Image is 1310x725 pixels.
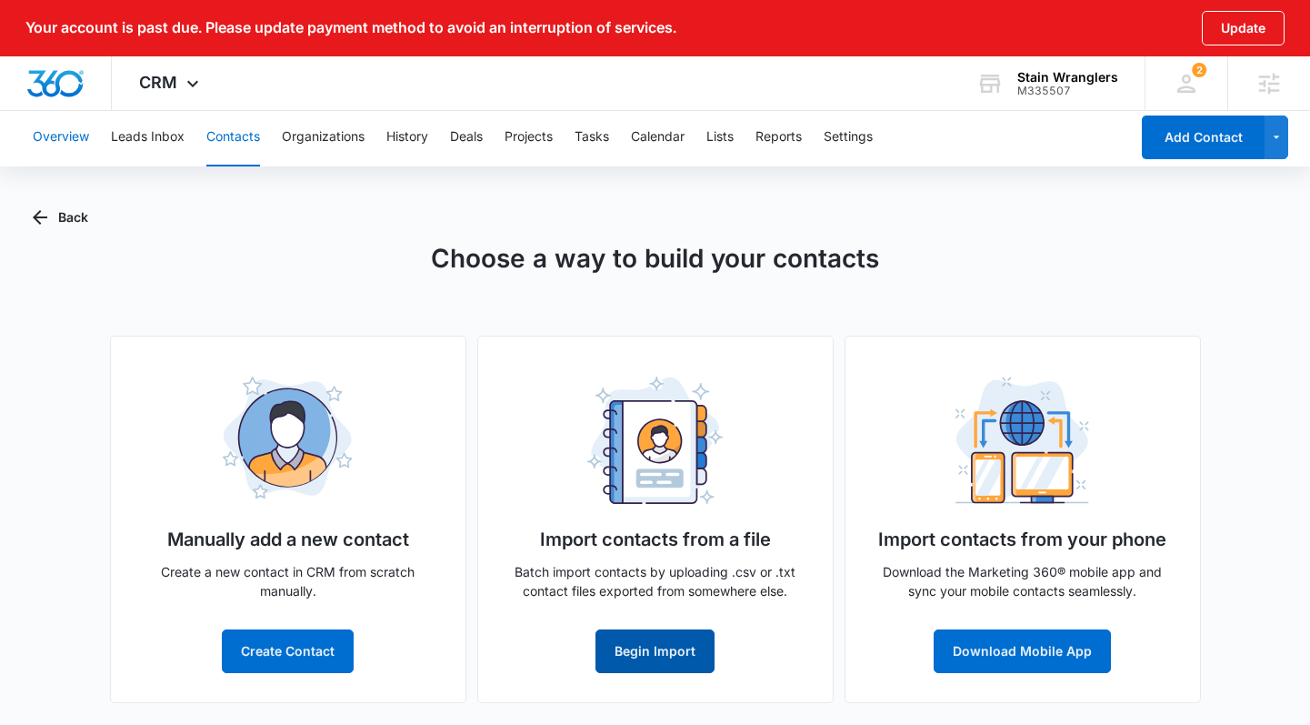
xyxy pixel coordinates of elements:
[507,562,804,600] p: Batch import contacts by uploading .csv or .txt contact files exported from somewhere else.
[450,108,483,166] button: Deals
[706,108,734,166] button: Lists
[222,629,354,673] button: Create Contact
[1192,63,1206,77] span: 2
[505,108,553,166] button: Projects
[1192,63,1206,77] div: notifications count
[140,562,436,600] p: Create a new contact in CRM from scratch manually.
[1145,56,1227,110] div: notifications count
[755,108,802,166] button: Reports
[934,629,1111,673] button: Download Mobile App
[111,108,185,166] button: Leads Inbox
[875,562,1171,600] p: Download the Marketing 360® mobile app and sync your mobile contacts seamlessly.
[575,108,609,166] button: Tasks
[112,56,231,110] div: CRM
[824,108,873,166] button: Settings
[595,629,715,673] button: Begin Import
[139,73,177,92] span: CRM
[878,526,1166,553] h5: Import contacts from your phone
[33,108,89,166] button: Overview
[1017,70,1118,85] div: account name
[540,526,771,553] h5: Import contacts from a file
[33,196,88,239] button: Back
[1017,85,1118,97] div: account id
[282,108,365,166] button: Organizations
[631,108,685,166] button: Calendar
[1142,116,1265,159] button: Add Contact
[25,19,676,36] p: Your account is past due. Please update payment method to avoid an interruption of services.
[386,108,428,166] button: History
[431,239,879,277] h1: Choose a way to build your contacts
[167,526,409,553] h5: Manually add a new contact
[206,108,260,166] button: Contacts
[1202,11,1285,45] button: Update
